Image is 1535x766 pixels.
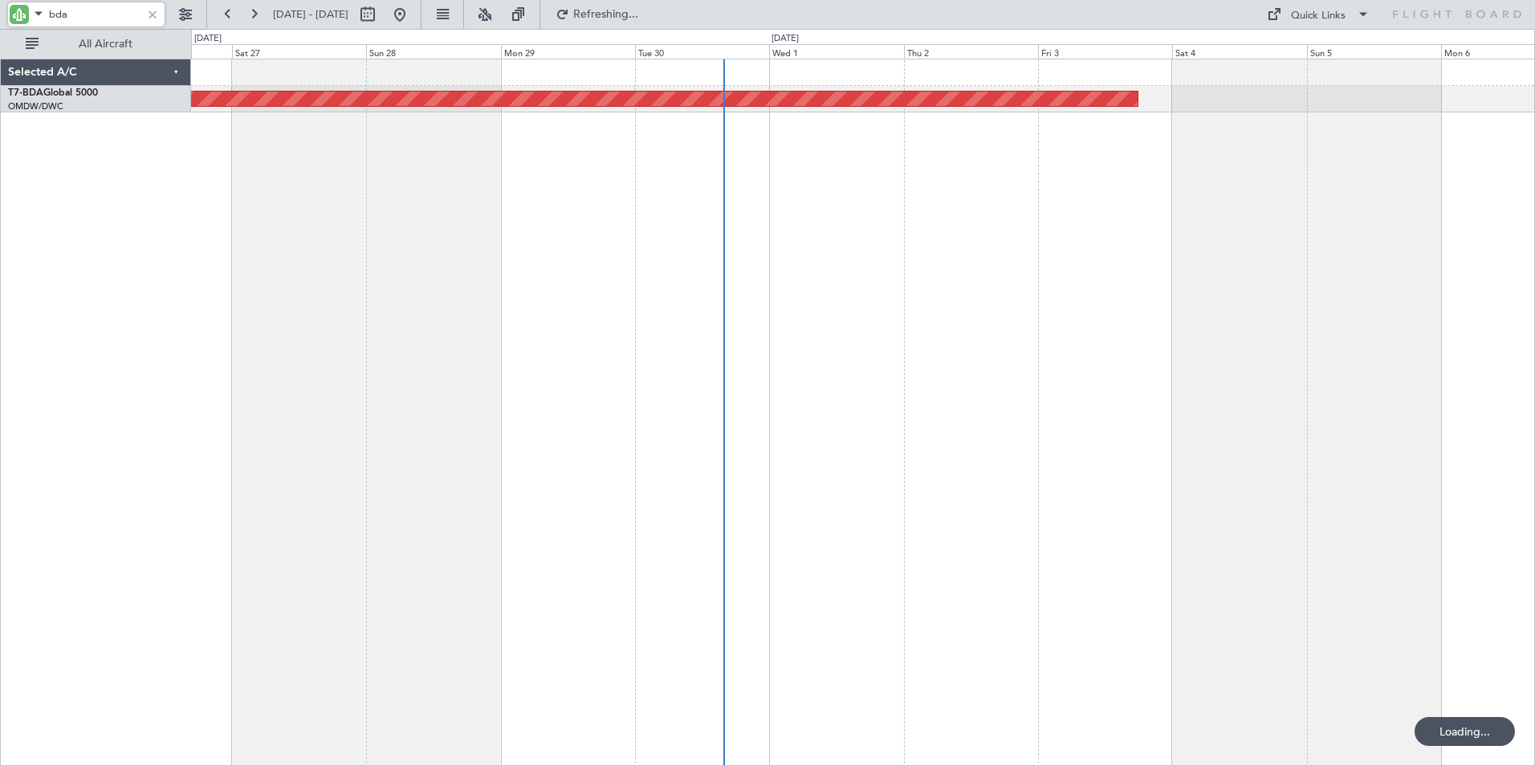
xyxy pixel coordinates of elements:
[1172,44,1306,59] div: Sat 4
[1307,44,1441,59] div: Sun 5
[49,2,141,26] input: A/C (Reg. or Type)
[1038,44,1172,59] div: Fri 3
[42,39,169,50] span: All Aircraft
[366,44,500,59] div: Sun 28
[1259,2,1378,27] button: Quick Links
[8,88,98,98] a: T7-BDAGlobal 5000
[8,100,63,112] a: OMDW/DWC
[273,7,348,22] span: [DATE] - [DATE]
[8,88,43,98] span: T7-BDA
[1415,717,1515,746] div: Loading...
[18,31,174,57] button: All Aircraft
[194,32,222,46] div: [DATE]
[1291,8,1346,24] div: Quick Links
[501,44,635,59] div: Mon 29
[232,44,366,59] div: Sat 27
[772,32,799,46] div: [DATE]
[572,9,640,20] span: Refreshing...
[548,2,645,27] button: Refreshing...
[769,44,903,59] div: Wed 1
[904,44,1038,59] div: Thu 2
[635,44,769,59] div: Tue 30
